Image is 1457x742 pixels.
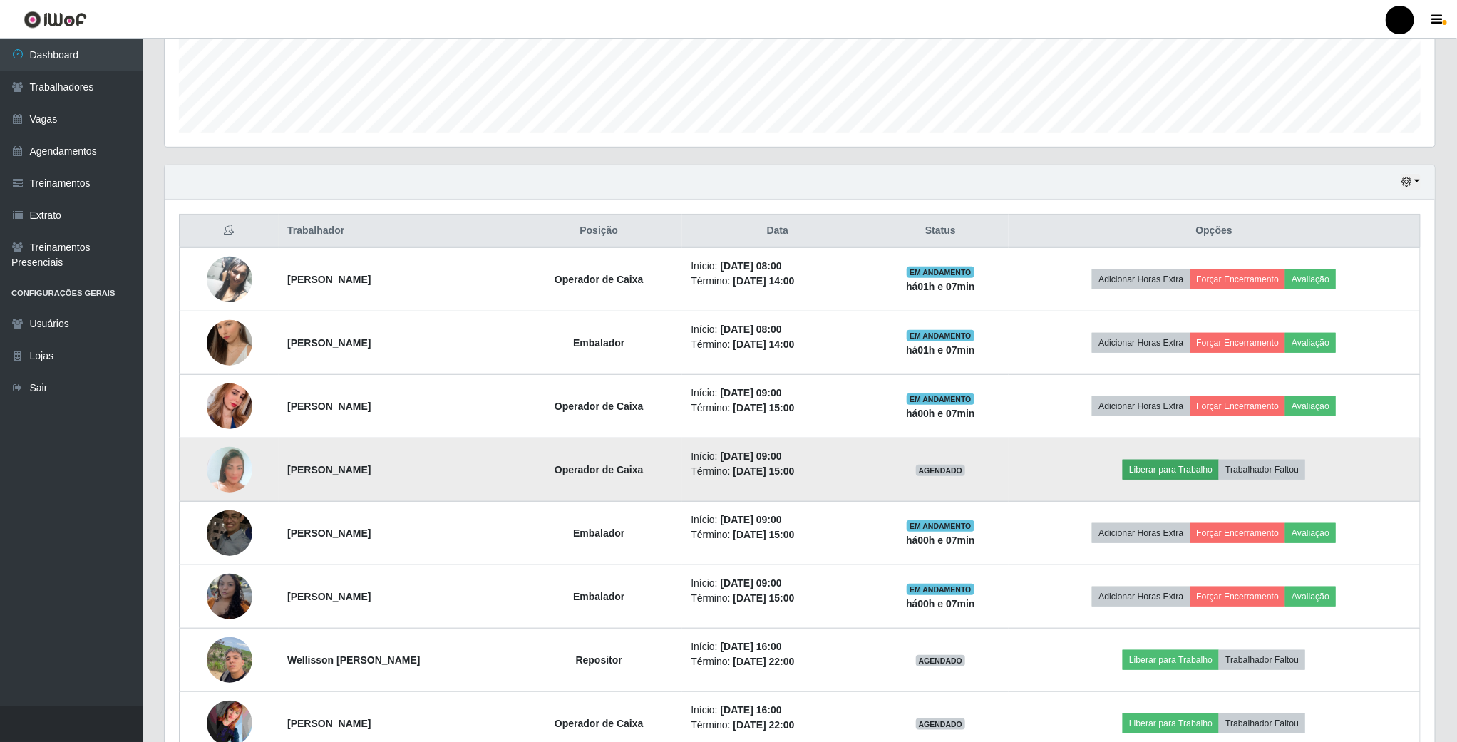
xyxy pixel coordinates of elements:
span: EM ANDAMENTO [907,393,974,405]
strong: [PERSON_NAME] [287,337,371,349]
button: Forçar Encerramento [1190,269,1286,289]
time: [DATE] 22:00 [733,656,795,667]
img: 1728657524685.jpeg [207,239,252,320]
span: EM ANDAMENTO [907,330,974,341]
time: [DATE] 09:00 [721,577,782,589]
li: Término: [691,654,864,669]
strong: Embalador [573,591,624,602]
li: Início: [691,639,864,654]
button: Adicionar Horas Extra [1092,269,1190,289]
img: 1747071606783.jpeg [207,567,252,627]
li: Término: [691,718,864,733]
time: [DATE] 15:00 [733,529,795,540]
li: Término: [691,274,864,289]
li: Término: [691,337,864,352]
button: Trabalhador Faltou [1219,650,1305,670]
li: Início: [691,322,864,337]
img: 1726843686104.jpeg [207,302,252,383]
img: 1744290479974.jpeg [207,366,252,447]
button: Avaliação [1285,269,1336,289]
strong: Operador de Caixa [555,274,644,285]
th: Trabalhador [279,215,515,248]
button: Forçar Encerramento [1190,396,1286,416]
button: Avaliação [1285,523,1336,543]
button: Forçar Encerramento [1190,587,1286,607]
time: [DATE] 09:00 [721,514,782,525]
strong: Operador de Caixa [555,401,644,412]
img: CoreUI Logo [24,11,87,29]
strong: Wellisson [PERSON_NAME] [287,654,420,666]
li: Término: [691,591,864,606]
time: [DATE] 15:00 [733,402,795,413]
strong: Embalador [573,337,624,349]
button: Adicionar Horas Extra [1092,396,1190,416]
button: Trabalhador Faltou [1219,460,1305,480]
strong: há 01 h e 07 min [906,281,975,292]
button: Adicionar Horas Extra [1092,587,1190,607]
li: Início: [691,576,864,591]
time: [DATE] 15:00 [733,592,795,604]
li: Término: [691,464,864,479]
span: AGENDADO [916,465,966,476]
span: EM ANDAMENTO [907,267,974,278]
img: 1655477118165.jpeg [207,503,252,563]
th: Status [872,215,1008,248]
button: Liberar para Trabalho [1123,650,1219,670]
li: Início: [691,259,864,274]
time: [DATE] 14:00 [733,275,795,287]
time: [DATE] 09:00 [721,387,782,398]
li: Término: [691,401,864,416]
li: Início: [691,512,864,527]
strong: Operador de Caixa [555,464,644,475]
th: Opções [1009,215,1421,248]
time: [DATE] 08:00 [721,260,782,272]
li: Início: [691,449,864,464]
time: [DATE] 14:00 [733,339,795,350]
span: AGENDADO [916,718,966,730]
th: Data [682,215,872,248]
li: Início: [691,703,864,718]
strong: [PERSON_NAME] [287,274,371,285]
strong: há 00 h e 07 min [906,535,975,546]
span: EM ANDAMENTO [907,520,974,532]
time: [DATE] 08:00 [721,324,782,335]
button: Forçar Encerramento [1190,523,1286,543]
strong: Repositor [576,654,622,666]
th: Posição [515,215,682,248]
strong: há 01 h e 07 min [906,344,975,356]
button: Trabalhador Faltou [1219,713,1305,733]
strong: Operador de Caixa [555,718,644,729]
strong: [PERSON_NAME] [287,718,371,729]
img: 1737214491896.jpeg [207,436,252,503]
button: Liberar para Trabalho [1123,713,1219,733]
strong: [PERSON_NAME] [287,527,371,539]
strong: [PERSON_NAME] [287,401,371,412]
span: AGENDADO [916,655,966,666]
time: [DATE] 16:00 [721,704,782,716]
button: Adicionar Horas Extra [1092,333,1190,353]
time: [DATE] 16:00 [721,641,782,652]
strong: há 00 h e 07 min [906,408,975,419]
time: [DATE] 22:00 [733,719,795,731]
button: Liberar para Trabalho [1123,460,1219,480]
strong: há 00 h e 07 min [906,598,975,609]
img: 1741957735844.jpeg [207,629,252,690]
button: Forçar Encerramento [1190,333,1286,353]
li: Término: [691,527,864,542]
li: Início: [691,386,864,401]
time: [DATE] 15:00 [733,465,795,477]
time: [DATE] 09:00 [721,450,782,462]
button: Adicionar Horas Extra [1092,523,1190,543]
strong: [PERSON_NAME] [287,464,371,475]
button: Avaliação [1285,587,1336,607]
button: Avaliação [1285,396,1336,416]
button: Avaliação [1285,333,1336,353]
strong: Embalador [573,527,624,539]
strong: [PERSON_NAME] [287,591,371,602]
span: EM ANDAMENTO [907,584,974,595]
